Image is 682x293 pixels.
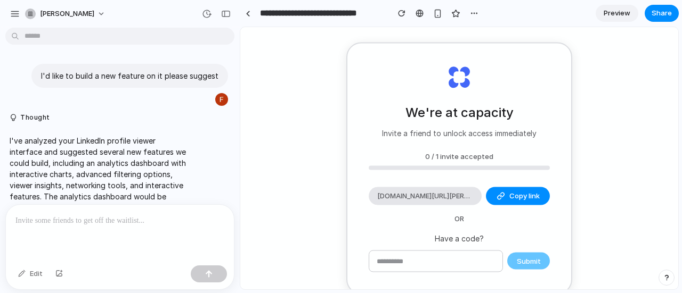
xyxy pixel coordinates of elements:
[369,151,550,162] div: 0 / 1 invite accepted
[405,103,514,122] h2: We're at capacity
[369,232,550,244] p: Have a code?
[486,187,550,205] button: Copy link
[21,5,111,22] button: [PERSON_NAME]
[41,70,218,81] p: I'd like to build a new feature on it please suggest
[382,127,537,138] p: Invite a friend to unlock access immediately
[604,8,630,19] span: Preview
[645,5,679,22] button: Share
[40,9,94,19] span: [PERSON_NAME]
[446,214,473,224] span: OR
[10,135,188,247] p: I've analyzed your LinkedIn profile viewer interface and suggested several new features we could ...
[369,187,482,205] div: [DOMAIN_NAME][URL][PERSON_NAME]
[377,191,473,202] span: [DOMAIN_NAME][URL][PERSON_NAME]
[509,191,540,202] span: Copy link
[596,5,638,22] a: Preview
[652,8,672,19] span: Share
